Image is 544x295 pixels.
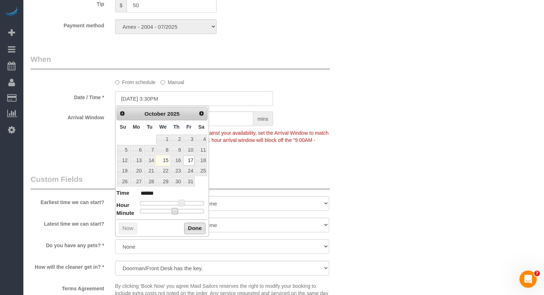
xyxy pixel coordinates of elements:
a: 4 [195,135,207,144]
a: 6 [130,145,143,155]
a: 10 [183,145,195,155]
label: Terms Agreement [25,282,110,292]
span: Next [199,111,204,116]
span: Friday [186,124,191,130]
a: 2 [171,135,182,144]
label: From schedule [115,76,156,86]
a: 20 [130,166,143,176]
span: Monday [133,124,140,130]
a: 15 [156,156,170,165]
a: 1 [156,135,170,144]
span: October [145,111,166,117]
a: 17 [183,156,195,165]
label: Earliest time we can start? [25,196,110,206]
a: 26 [117,177,129,186]
a: 29 [156,177,170,186]
a: 25 [195,166,207,176]
label: Payment method [25,19,110,29]
span: mins [253,111,273,126]
legend: Custom Fields [31,174,330,190]
span: Prev [119,111,125,116]
label: Arrival Window [25,111,110,121]
dt: Time [117,189,130,198]
a: 16 [171,156,182,165]
label: Latest time we can start? [25,218,110,227]
span: 2025 [167,111,180,117]
a: 21 [144,166,155,176]
button: Done [184,223,205,234]
button: Now [119,223,137,234]
label: How will the cleaner get in? * [25,261,110,271]
span: To make this booking count against your availability, set the Arrival Window to match a spot on y... [115,130,329,150]
dt: Hour [117,201,130,210]
a: 5 [117,145,129,155]
span: Saturday [198,124,204,130]
label: Date / Time * [25,91,110,101]
label: Manual [160,76,184,86]
a: 30 [171,177,182,186]
span: 7 [534,271,540,276]
a: 9 [171,145,182,155]
a: 22 [156,166,170,176]
input: MM/DD/YYYY HH:MM [115,91,273,106]
a: 3 [183,135,195,144]
dt: Minute [117,209,135,218]
span: Sunday [120,124,126,130]
a: 7 [144,145,155,155]
a: 18 [195,156,207,165]
a: 14 [144,156,155,165]
a: 24 [183,166,195,176]
a: 19 [117,166,129,176]
a: Prev [118,109,128,119]
legend: When [31,54,330,70]
iframe: Intercom live chat [520,271,537,288]
img: Automaid Logo [4,7,19,17]
span: Thursday [173,124,180,130]
a: 27 [130,177,143,186]
a: 31 [183,177,195,186]
a: 8 [156,145,170,155]
label: Do you have any pets? * [25,239,110,249]
a: 11 [195,145,207,155]
input: Manual [160,80,165,85]
input: From schedule [115,80,120,85]
a: 28 [144,177,155,186]
a: 23 [171,166,182,176]
a: 13 [130,156,143,165]
a: 12 [117,156,129,165]
span: Wednesday [159,124,167,130]
a: Next [197,109,207,119]
span: Tuesday [147,124,153,130]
